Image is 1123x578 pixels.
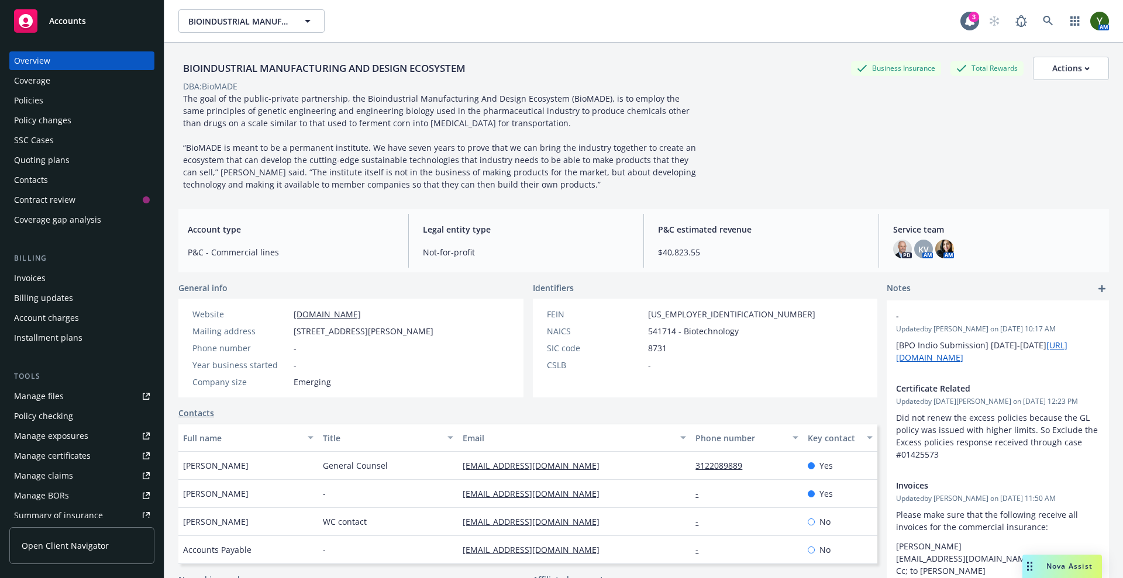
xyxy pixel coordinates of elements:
div: Coverage [14,71,50,90]
div: Phone number [192,342,289,354]
div: Year business started [192,359,289,371]
span: No [819,544,831,556]
a: - [695,488,708,499]
button: Actions [1033,57,1109,80]
div: Installment plans [14,328,82,347]
span: [PERSON_NAME] [183,487,249,500]
a: Search [1036,9,1060,33]
span: Certificate Related [896,382,1069,394]
div: Policy checking [14,407,73,425]
a: Account charges [9,309,154,327]
span: General info [178,282,228,294]
span: The goal of the public-private partnership, the Bioindustrial Manufacturing And Design Ecosystem ... [183,93,698,190]
a: Coverage gap analysis [9,210,154,229]
span: Updated by [PERSON_NAME] on [DATE] 11:50 AM [896,493,1100,504]
span: - [896,310,1069,322]
div: Email [463,432,673,444]
a: Manage exposures [9,427,154,445]
a: Contract review [9,191,154,209]
a: Installment plans [9,328,154,347]
span: BIOINDUSTRIAL MANUFACTURING AND DESIGN ECOSYSTEM [188,15,290,27]
img: photo [1090,12,1109,30]
div: Title [323,432,440,444]
a: Manage files [9,387,154,406]
span: $40,823.55 [658,246,864,258]
div: Manage BORs [14,486,69,505]
span: Yes [819,487,833,500]
a: Policies [9,91,154,110]
div: Certificate RelatedUpdatedby [DATE][PERSON_NAME] on [DATE] 12:23 PMDid not renew the excess polic... [887,373,1109,470]
div: Full name [183,432,301,444]
span: 8731 [648,342,667,354]
span: Updated by [PERSON_NAME] on [DATE] 10:17 AM [896,324,1100,334]
p: Please make sure that the following receive all invoices for the commercial insurance: [896,508,1100,533]
span: Identifiers [533,282,574,294]
span: KV [918,243,929,255]
div: Total Rewards [950,61,1024,75]
div: -Updatedby [PERSON_NAME] on [DATE] 10:17 AM[BPO Indio Submission] [DATE]-[DATE][URL][DOMAIN_NAME] [887,300,1109,373]
div: Overview [14,51,50,70]
a: Billing updates [9,289,154,307]
a: Start snowing [983,9,1006,33]
span: [PERSON_NAME] [183,459,249,472]
button: Email [458,424,691,452]
span: Open Client Navigator [22,539,109,552]
span: - [294,342,297,354]
div: Account charges [14,309,79,327]
div: Tools [9,371,154,382]
span: Legal entity type [423,223,629,236]
div: Actions [1052,57,1090,79]
a: Policy changes [9,111,154,130]
div: FEIN [547,308,643,320]
img: photo [935,240,954,258]
a: Policy checking [9,407,154,425]
div: Invoices [14,269,46,288]
div: Quoting plans [14,151,70,169]
span: Notes [887,282,911,296]
div: Policy changes [14,111,71,130]
span: General Counsel [323,459,388,472]
span: WC contact [323,515,367,528]
p: Did not renew the excess policies because the GL policy was issued with higher limits. So Exclude... [896,411,1100,461]
button: Key contact [803,424,877,452]
span: Account type [188,223,394,236]
a: Manage BORs [9,486,154,505]
div: Summary of insurance [14,506,103,525]
span: [US_EMPLOYER_IDENTIFICATION_NUMBER] [648,308,815,320]
a: [EMAIL_ADDRESS][DOMAIN_NAME] [463,460,609,471]
span: Invoices [896,479,1069,492]
a: add [1095,282,1109,296]
a: - [695,544,708,555]
a: Manage claims [9,466,154,485]
span: Emerging [294,376,331,388]
div: 3 [969,12,979,22]
div: Key contact [808,432,860,444]
span: [STREET_ADDRESS][PERSON_NAME] [294,325,433,337]
a: Summary of insurance [9,506,154,525]
a: Coverage [9,71,154,90]
a: 3122089889 [695,460,752,471]
div: Manage claims [14,466,73,485]
a: Overview [9,51,154,70]
div: Policies [14,91,43,110]
span: P&C estimated revenue [658,223,864,236]
span: Accounts [49,16,86,26]
a: Switch app [1063,9,1087,33]
span: [PERSON_NAME] [183,515,249,528]
a: [EMAIL_ADDRESS][DOMAIN_NAME] [463,488,609,499]
div: Drag to move [1022,555,1037,578]
a: Accounts [9,5,154,37]
a: Manage certificates [9,447,154,465]
span: - [323,544,326,556]
p: [BPO Indio Submission] [DATE]-[DATE] [896,339,1100,364]
a: Quoting plans [9,151,154,169]
span: 541714 - Biotechnology [648,325,739,337]
a: [EMAIL_ADDRESS][DOMAIN_NAME] [463,516,609,527]
div: Mailing address [192,325,289,337]
span: - [323,487,326,500]
a: [DOMAIN_NAME] [294,309,361,320]
div: SIC code [547,342,643,354]
span: Not-for-profit [423,246,629,258]
a: SSC Cases [9,131,154,150]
